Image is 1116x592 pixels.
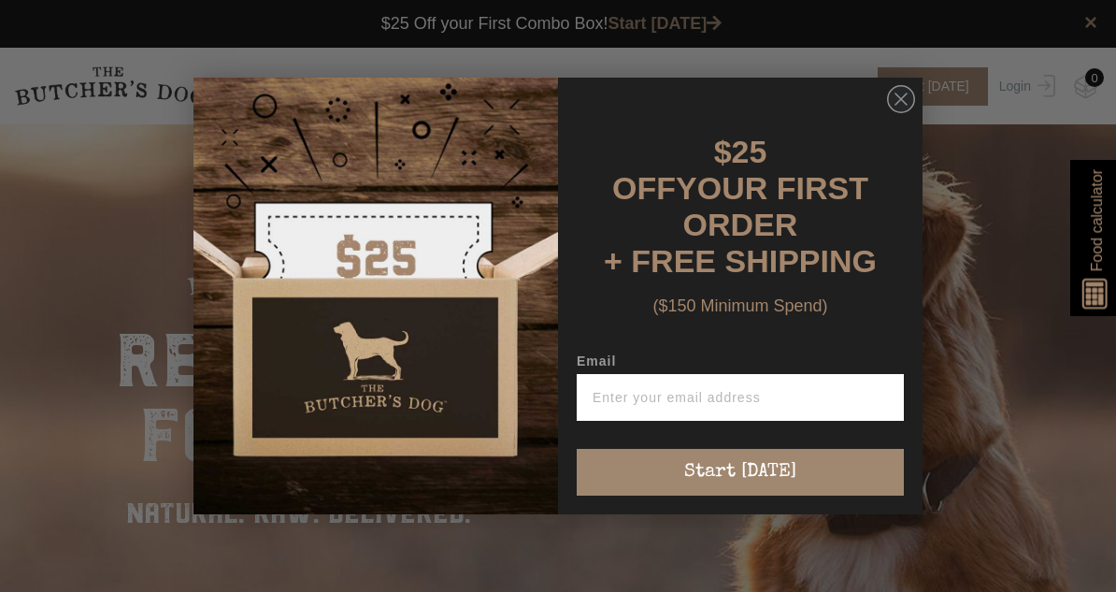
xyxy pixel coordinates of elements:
span: Food calculator [1085,169,1108,271]
img: d0d537dc-5429-4832-8318-9955428ea0a1.jpeg [193,78,558,514]
span: $25 OFF [612,134,766,206]
button: Start [DATE] [577,449,904,496]
span: ($150 Minimum Spend) [652,296,827,315]
span: YOUR FIRST ORDER + FREE SHIPPING [604,170,877,279]
input: Enter your email address [577,374,904,421]
label: Email [577,354,904,374]
button: Close dialog [887,85,915,113]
